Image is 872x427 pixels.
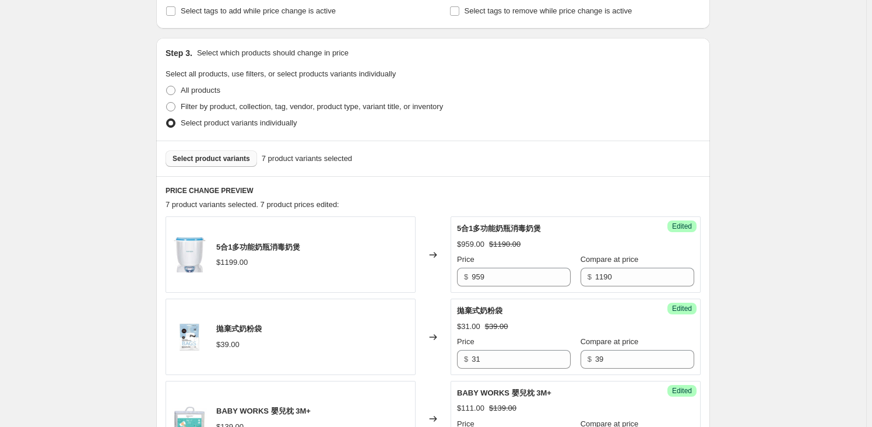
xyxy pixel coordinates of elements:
[672,386,692,395] span: Edited
[216,257,248,268] div: $1199.00
[166,200,339,209] span: 7 product variants selected. 7 product prices edited:
[457,402,484,414] div: $111.00
[581,255,639,264] span: Compare at price
[181,118,297,127] span: Select product variants individually
[672,304,692,313] span: Edited
[173,154,250,163] span: Select product variants
[457,321,480,332] div: $31.00
[672,222,692,231] span: Edited
[457,224,541,233] span: 5合1多功能奶瓶消毒奶煲
[166,186,701,195] h6: PRICE CHANGE PREVIEW
[465,6,632,15] span: Select tags to remove while price change is active
[588,355,592,363] span: $
[216,324,262,333] span: 拋棄式奶粉袋
[489,239,521,250] strike: $1190.00
[485,321,508,332] strike: $39.00
[457,239,484,250] div: $959.00
[588,272,592,281] span: $
[166,69,396,78] span: Select all products, use filters, or select products variants individually
[197,47,349,59] p: Select which products should change in price
[166,47,192,59] h2: Step 3.
[181,6,336,15] span: Select tags to add while price change is active
[457,337,474,346] span: Price
[172,320,207,355] img: 4719210100528_8d3f4c98-306b-4fca-8ffb-fc4d748c079b_80x.jpg
[216,339,240,351] div: $39.00
[262,153,352,164] span: 7 product variants selected
[166,150,257,167] button: Select product variants
[581,337,639,346] span: Compare at price
[172,237,207,272] img: mamajoo_babyfeed_8697767122025_1_d897b150-031b-420e-b016-84897c6473e2_80x.jpg
[489,402,516,414] strike: $139.00
[457,388,551,397] span: BABY WORKS 嬰兒枕 3M+
[464,272,468,281] span: $
[181,86,220,94] span: All products
[464,355,468,363] span: $
[216,243,300,251] span: 5合1多功能奶瓶消毒奶煲
[457,255,474,264] span: Price
[457,306,502,315] span: 拋棄式奶粉袋
[181,102,443,111] span: Filter by product, collection, tag, vendor, product type, variant title, or inventory
[216,407,311,415] span: BABY WORKS 嬰兒枕 3M+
